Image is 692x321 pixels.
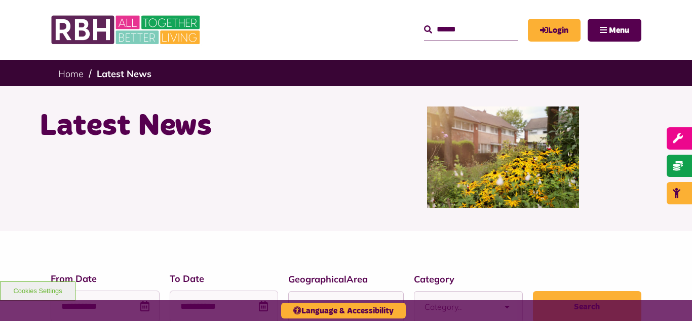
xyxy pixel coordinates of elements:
h1: Latest News [40,106,338,146]
label: From Date [51,272,160,286]
label: Category [414,272,523,286]
label: GeographicalArea [288,272,404,286]
a: Home [58,68,84,80]
button: Language & Accessibility [281,303,406,318]
a: MyRBH [528,19,581,42]
span: Menu [609,26,629,34]
label: To Date [170,272,279,286]
img: SAZ MEDIA RBH HOUSING4 [427,106,579,208]
button: Navigation [588,19,641,42]
a: Latest News [97,68,151,80]
iframe: Netcall Web Assistant for live chat [646,275,692,321]
img: RBH [51,10,203,50]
